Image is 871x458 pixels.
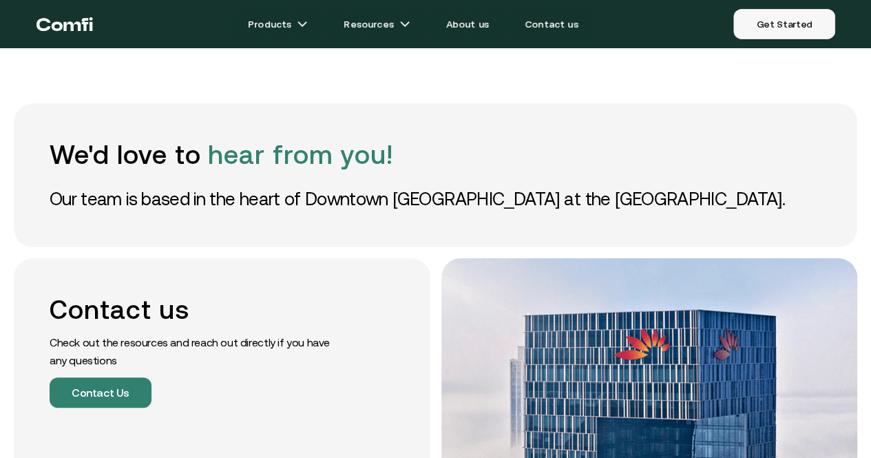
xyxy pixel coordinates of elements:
h1: We'd love to [50,139,821,170]
a: Productsarrow icons [231,10,324,38]
p: Check out the resources and reach out directly if you have any questions [50,333,348,369]
img: arrow icons [399,19,410,30]
p: Our team is based in the heart of Downtown [GEOGRAPHIC_DATA] at the [GEOGRAPHIC_DATA]. [50,187,821,211]
button: Contact Us [50,377,151,408]
a: About us [430,10,505,38]
span: hear from you! [208,140,392,169]
a: Return to the top of the Comfi home page [36,3,93,45]
img: arrow icons [297,19,308,30]
a: Contact us [508,10,595,38]
a: Resourcesarrow icons [327,10,426,38]
h2: Contact us [50,294,348,325]
a: Get Started [733,9,835,39]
